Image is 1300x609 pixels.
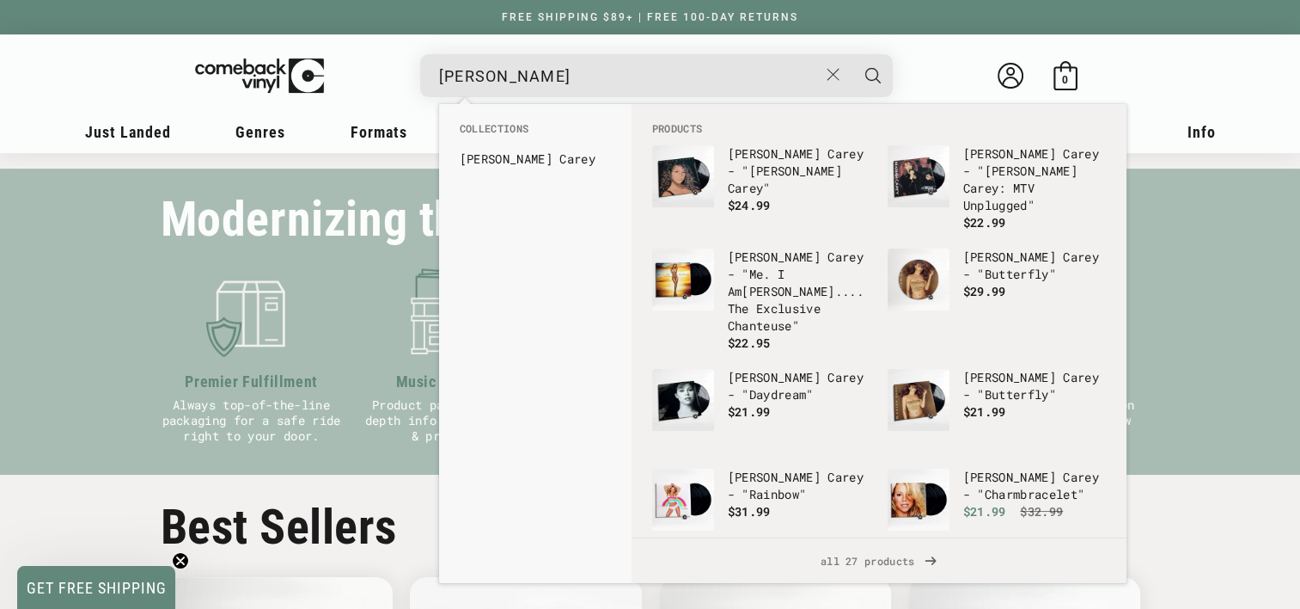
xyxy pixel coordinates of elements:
[851,54,894,97] button: Search
[728,145,870,197] p: y - " y"
[652,249,870,352] a: Mariah Carey - "Me. I Am Mariah .... The Exclusive Chanteuse" [PERSON_NAME] Carey - "Me. I Am[PER...
[645,538,1113,583] span: all 27 products
[827,369,856,385] b: Care
[963,249,1056,265] b: [PERSON_NAME]
[749,163,842,179] b: [PERSON_NAME]
[161,370,343,393] h3: Premier Fulfillment
[1063,249,1091,265] b: Care
[827,145,856,162] b: Care
[644,360,879,460] li: products: Mariah Carey - "Daydream"
[888,469,949,531] img: Mariah Carey - "Charmbracelet"
[559,151,588,167] b: Care
[888,469,1106,551] a: Mariah Carey - "Charmbracelet" [PERSON_NAME] Carey - "Charmbracelet" $21.99 $32.99
[172,552,189,569] button: Close teaser
[1062,73,1068,86] span: 0
[728,369,870,403] p: y - "Daydream"
[963,503,1006,520] span: $21.99
[439,104,632,181] div: Collections
[1020,503,1063,520] s: $32.99
[644,137,879,237] li: products: Mariah Carey - "Mariah Carey"
[888,145,1106,231] a: Mariah Carey - "Mariah Carey: MTV Unplugged" [PERSON_NAME] Carey - "[PERSON_NAME] Carey: MTV Unpl...
[728,469,821,485] b: [PERSON_NAME]
[439,58,818,94] input: When autocomplete results are available use up and down arrows to review and enter to select
[879,460,1114,560] li: products: Mariah Carey - "Charmbracelet"
[728,469,870,503] p: y - "Rainbow"
[817,56,849,94] button: Close
[652,249,714,311] img: Mariah Carey - "Me. I Am Mariah .... The Exclusive Chanteuse"
[161,200,919,240] h2: Modernizing the record store concept.
[888,249,1106,331] a: Mariah Carey - "Butterfly" [PERSON_NAME] Carey - "Butterfly" $29.99
[652,369,714,431] img: Mariah Carey - "Daydream"
[644,121,1114,137] li: Products
[485,11,815,23] a: FREE SHIPPING $89+ | FREE 100-DAY RETURNS
[235,123,285,141] span: Genres
[644,460,879,560] li: products: Mariah Carey - "Rainbow"
[879,137,1114,240] li: products: Mariah Carey - "Mariah Carey: MTV Unplugged"
[879,240,1114,340] li: products: Mariah Carey - "Butterfly"
[963,214,1006,231] span: $22.99
[728,503,771,520] span: $31.99
[742,283,834,299] b: [PERSON_NAME]
[888,369,1106,452] a: Mariah Carey - "Butterfly" [PERSON_NAME] Carey - "Butterfly" $21.99
[351,123,407,141] span: Formats
[644,240,879,360] li: products: Mariah Carey - "Me. I Am Mariah .... The Exclusive Chanteuse"
[420,54,893,97] div: Search
[827,249,856,265] b: Care
[963,145,1056,162] b: [PERSON_NAME]
[1063,369,1091,385] b: Care
[728,249,870,335] p: y - "Me. I Am .... The Exclusive Chanteuse"
[161,397,343,444] p: Always top-of-the-line packaging for a safe ride right to your door.
[728,369,821,385] b: [PERSON_NAME]
[460,151,611,168] a: [PERSON_NAME] Carey
[451,121,619,145] li: Collections
[728,145,821,162] b: [PERSON_NAME]
[652,145,870,228] a: Mariah Carey - "Mariah Carey" [PERSON_NAME] Carey - "[PERSON_NAME] Carey" $24.99
[963,369,1056,385] b: [PERSON_NAME]
[728,335,771,351] span: $22.95
[632,538,1126,583] div: View All
[728,403,771,420] span: $21.99
[632,104,1126,538] div: Products
[652,369,870,452] a: Mariah Carey - "Daydream" [PERSON_NAME] Carey - "Daydream" $21.99
[652,469,870,551] a: Mariah Carey - "Rainbow" [PERSON_NAME] Carey - "Rainbow" $31.99
[161,499,1140,556] h2: Best Sellers
[985,163,1077,179] b: [PERSON_NAME]
[963,403,1006,420] span: $21.99
[17,566,175,609] div: GET FREE SHIPPINGClose teaser
[652,469,714,531] img: Mariah Carey - "Rainbow"
[451,145,619,173] li: collections: Mariah Carey
[85,123,171,141] span: Just Landed
[963,249,1106,283] p: y - "Butterfly"
[652,145,714,207] img: Mariah Carey - "Mariah Carey"
[632,538,1126,583] a: all 27 products
[728,197,771,213] span: $24.99
[728,180,756,196] b: Care
[888,369,949,431] img: Mariah Carey - "Butterfly"
[728,249,821,265] b: [PERSON_NAME]
[360,397,542,444] p: Product pages with in-depth info on each title & pressing.
[963,369,1106,403] p: y - "Butterfly"
[1063,145,1091,162] b: Care
[963,180,992,196] b: Care
[888,145,949,207] img: Mariah Carey - "Mariah Carey: MTV Unplugged"
[888,249,949,311] img: Mariah Carey - "Butterfly"
[879,360,1114,460] li: products: Mariah Carey - "Butterfly"
[1063,469,1091,485] b: Care
[1187,123,1216,141] span: Info
[963,469,1106,503] p: y - "Charmbracelet"
[963,145,1106,214] p: y - " y: MTV Unplugged"
[963,283,1006,299] span: $29.99
[27,579,167,597] span: GET FREE SHIPPING
[963,469,1056,485] b: [PERSON_NAME]
[360,370,542,393] h3: Music Discovery
[827,469,856,485] b: Care
[460,151,552,167] b: [PERSON_NAME]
